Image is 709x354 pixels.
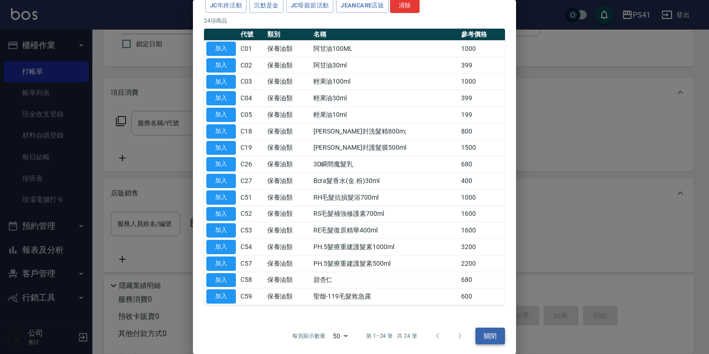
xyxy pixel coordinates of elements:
td: C02 [238,57,265,73]
td: 保養油類 [265,272,311,288]
td: C52 [238,206,265,222]
td: 600 [459,288,505,305]
button: 加入 [206,190,236,205]
th: 參考價格 [459,29,505,41]
td: 1000 [459,189,505,206]
td: C26 [238,156,265,173]
td: 甜杏仁 [311,272,459,288]
td: 保養油類 [265,73,311,90]
td: C53 [238,222,265,239]
td: Bcra髮香水(金.粉)30ml [311,173,459,189]
button: 加入 [206,289,236,304]
td: C18 [238,123,265,140]
td: [PERSON_NAME]封洗髮精800m; [311,123,459,140]
td: 1600 [459,222,505,239]
td: 3200 [459,239,505,256]
button: 加入 [206,223,236,238]
td: 1600 [459,206,505,222]
button: 加入 [206,42,236,56]
td: 保養油類 [265,239,311,256]
button: 加入 [206,108,236,122]
td: 1000 [459,73,505,90]
td: 保養油類 [265,123,311,140]
button: 加入 [206,58,236,73]
button: 加入 [206,91,236,105]
p: 24 項商品 [204,17,505,25]
td: 阿甘油100ML [311,41,459,57]
button: 加入 [206,75,236,89]
td: 2200 [459,255,505,272]
td: 399 [459,90,505,107]
td: 1500 [459,140,505,156]
td: 保養油類 [265,140,311,156]
button: 加入 [206,240,236,254]
td: 聖馥-119毛髮救急露 [311,288,459,305]
td: 保養油類 [265,222,311,239]
td: 800 [459,123,505,140]
td: 阿甘油30ml [311,57,459,73]
button: 加入 [206,256,236,271]
button: 加入 [206,207,236,221]
td: PH.5髮療重建護髮素500ml [311,255,459,272]
th: 代號 [238,29,265,41]
p: 第 1–24 筆 共 24 筆 [366,332,417,340]
td: 199 [459,107,505,123]
td: RE毛髮復原精華400ml [311,222,459,239]
td: C58 [238,272,265,288]
td: 輕果油30ml [311,90,459,107]
td: 400 [459,173,505,189]
td: 保養油類 [265,57,311,73]
td: 輕果油10ml [311,107,459,123]
td: 680 [459,272,505,288]
td: C59 [238,288,265,305]
td: [PERSON_NAME]封護髮膜500ml [311,140,459,156]
td: 1000 [459,41,505,57]
td: C05 [238,107,265,123]
button: 加入 [206,157,236,171]
td: PH.5髮療重建護髮素1000ml [311,239,459,256]
th: 名稱 [311,29,459,41]
button: 加入 [206,141,236,155]
td: 保養油類 [265,206,311,222]
td: RS毛髮補強修護素700ml [311,206,459,222]
td: 680 [459,156,505,173]
td: 保養油類 [265,90,311,107]
td: C01 [238,41,265,57]
th: 類別 [265,29,311,41]
td: 輕果油100ml [311,73,459,90]
div: 50 [329,323,351,348]
td: 保養油類 [265,189,311,206]
td: 保養油類 [265,173,311,189]
button: 加入 [206,273,236,287]
td: 保養油類 [265,255,311,272]
td: RH毛髮抗損髮浴700ml [311,189,459,206]
button: 加入 [206,174,236,188]
td: C19 [238,140,265,156]
p: 每頁顯示數量 [292,332,325,340]
td: C51 [238,189,265,206]
td: 399 [459,57,505,73]
td: C57 [238,255,265,272]
td: C54 [238,239,265,256]
button: 加入 [206,124,236,139]
td: 保養油類 [265,107,311,123]
td: 保養油類 [265,41,311,57]
td: C03 [238,73,265,90]
td: 保養油類 [265,156,311,173]
td: 保養油類 [265,288,311,305]
td: C27 [238,173,265,189]
button: 關閉 [475,328,505,345]
td: 3D瞬間魔髮乳 [311,156,459,173]
td: C04 [238,90,265,107]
